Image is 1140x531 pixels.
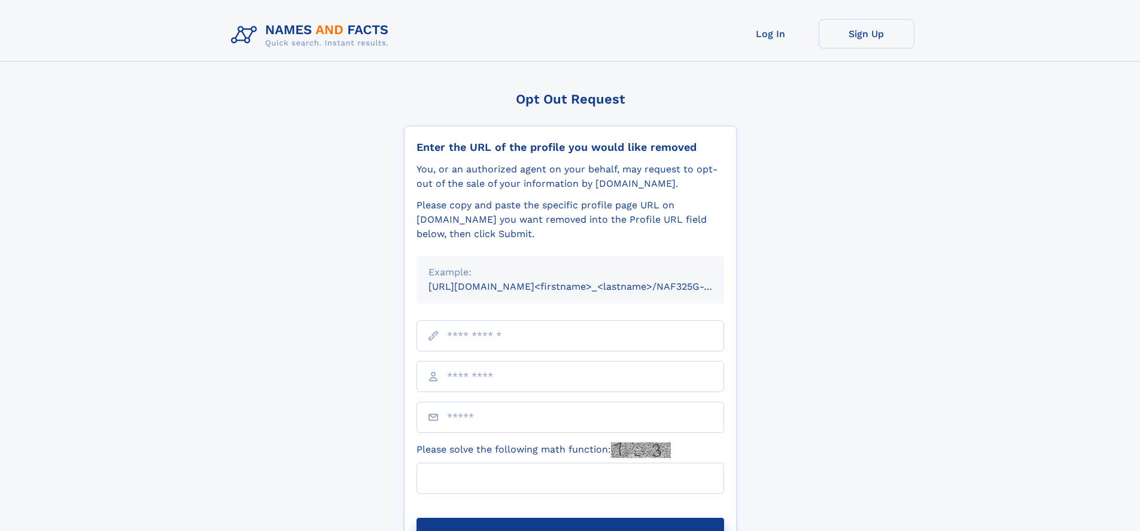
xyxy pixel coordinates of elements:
[404,92,737,107] div: Opt Out Request
[417,198,724,241] div: Please copy and paste the specific profile page URL on [DOMAIN_NAME] you want removed into the Pr...
[723,19,819,48] a: Log In
[428,281,747,292] small: [URL][DOMAIN_NAME]<firstname>_<lastname>/NAF325G-xxxxxxxx
[417,162,724,191] div: You, or an authorized agent on your behalf, may request to opt-out of the sale of your informatio...
[417,442,671,458] label: Please solve the following math function:
[417,141,724,154] div: Enter the URL of the profile you would like removed
[428,265,712,280] div: Example:
[819,19,914,48] a: Sign Up
[226,19,399,51] img: Logo Names and Facts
